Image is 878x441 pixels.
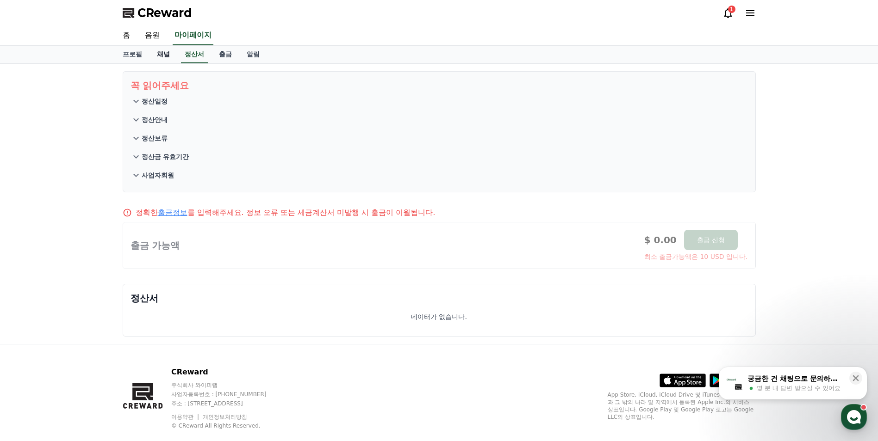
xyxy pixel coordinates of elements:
button: 사업자회원 [131,166,748,184]
p: 정산서 [131,292,748,305]
a: 설정 [119,293,178,316]
a: 알림 [239,46,267,63]
p: 주소 : [STREET_ADDRESS] [171,400,284,407]
a: 이용약관 [171,414,200,420]
a: 대화 [61,293,119,316]
a: 개인정보처리방침 [203,414,247,420]
button: 정산금 유효기간 [131,147,748,166]
p: 데이터가 없습니다. [411,312,467,321]
a: 음원 [137,26,167,45]
span: 설정 [143,307,154,314]
div: 1 [728,6,735,13]
button: 정산일정 [131,92,748,110]
a: 출금 [212,46,239,63]
a: 정산서 [181,46,208,63]
span: CReward [137,6,192,20]
button: 정산안내 [131,110,748,129]
span: 대화 [85,307,96,315]
p: 정확한 를 입력해주세요. 정보 오류 또는 세금계산서 미발행 시 출금이 이월됩니다. [136,207,436,218]
a: 채널 [149,46,177,63]
p: 꼭 읽어주세요 [131,79,748,92]
a: 출금정보 [158,208,187,217]
a: 1 [722,7,734,18]
p: 정산금 유효기간 [142,152,189,161]
a: 프로필 [115,46,149,63]
p: App Store, iCloud, iCloud Drive 및 iTunes Store는 미국과 그 밖의 나라 및 지역에서 등록된 Apple Inc.의 서비스 상표입니다. Goo... [608,391,756,421]
a: 마이페이지 [173,26,213,45]
a: CReward [123,6,192,20]
a: 홈 [3,293,61,316]
p: CReward [171,367,284,378]
p: © CReward All Rights Reserved. [171,422,284,429]
span: 홈 [29,307,35,314]
p: 정산일정 [142,97,168,106]
p: 사업자회원 [142,171,174,180]
p: 정산보류 [142,134,168,143]
a: 홈 [115,26,137,45]
p: 주식회사 와이피랩 [171,381,284,389]
p: 사업자등록번호 : [PHONE_NUMBER] [171,391,284,398]
p: 정산안내 [142,115,168,124]
button: 정산보류 [131,129,748,147]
